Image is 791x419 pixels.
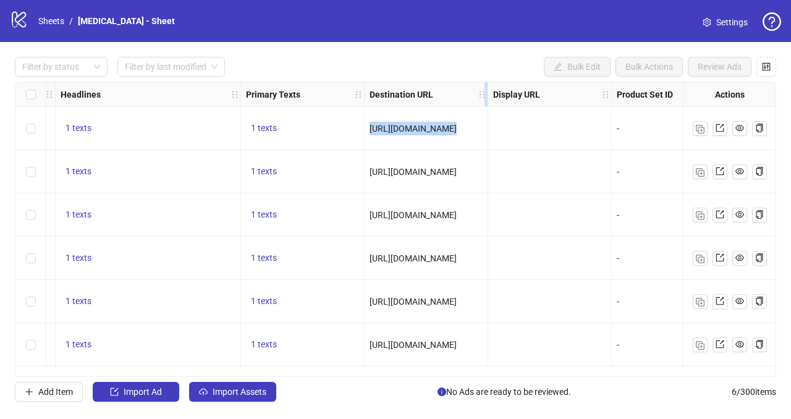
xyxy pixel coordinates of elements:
[251,209,277,219] span: 1 texts
[703,18,711,27] span: setting
[246,337,282,352] button: 1 texts
[735,124,744,132] span: eye
[61,251,96,266] button: 1 texts
[15,382,83,402] button: Add Item
[755,124,764,132] span: copy
[61,164,96,179] button: 1 texts
[15,280,46,323] div: Select row 5
[66,339,91,349] span: 1 texts
[239,90,248,99] span: holder
[61,294,96,309] button: 1 texts
[61,121,96,136] button: 1 texts
[15,107,46,150] div: Select row 1
[617,338,730,352] div: -
[755,210,764,219] span: copy
[735,167,744,176] span: eye
[601,90,610,99] span: holder
[486,90,495,99] span: holder
[199,387,208,396] span: cloud-upload
[617,165,730,179] div: -
[478,90,486,99] span: holder
[361,82,364,106] div: Resize Primary Texts column
[438,385,571,399] span: No Ads are ready to be reviewed.
[61,337,96,352] button: 1 texts
[735,340,744,349] span: eye
[693,294,708,309] button: Duplicate
[370,210,457,220] span: [URL][DOMAIN_NAME]
[696,168,704,177] img: Duplicate
[716,340,724,349] span: export
[617,208,730,222] div: -
[493,88,540,101] strong: Display URL
[54,90,62,99] span: holder
[715,88,745,101] strong: Actions
[69,14,73,28] li: /
[45,90,54,99] span: holder
[36,14,67,28] a: Sheets
[617,122,730,135] div: -
[66,296,91,306] span: 1 texts
[15,82,46,107] div: Select all rows
[15,237,46,280] div: Select row 4
[617,88,673,101] strong: Product Set ID
[693,208,708,222] button: Duplicate
[251,253,277,263] span: 1 texts
[617,295,730,308] div: -
[251,166,277,176] span: 1 texts
[693,121,708,136] button: Duplicate
[66,253,91,263] span: 1 texts
[696,211,704,220] img: Duplicate
[696,125,704,133] img: Duplicate
[755,253,764,262] span: copy
[756,57,776,77] button: Configure table settings
[15,150,46,193] div: Select row 2
[213,387,266,397] span: Import Assets
[189,382,276,402] button: Import Assets
[615,57,683,77] button: Bulk Actions
[755,297,764,305] span: copy
[370,124,457,133] span: [URL][DOMAIN_NAME]
[610,90,619,99] span: holder
[716,15,748,29] span: Settings
[735,253,744,262] span: eye
[696,255,704,263] img: Duplicate
[38,387,73,397] span: Add Item
[246,121,282,136] button: 1 texts
[688,57,751,77] button: Review Ads
[696,341,704,350] img: Duplicate
[246,88,300,101] strong: Primary Texts
[617,252,730,265] div: -
[755,340,764,349] span: copy
[363,90,371,99] span: holder
[735,297,744,305] span: eye
[763,12,781,31] span: question-circle
[246,294,282,309] button: 1 texts
[732,385,776,399] span: 6 / 300 items
[755,167,764,176] span: copy
[438,387,446,396] span: info-circle
[696,298,704,307] img: Duplicate
[544,57,611,77] button: Bulk Edit
[25,387,33,396] span: plus
[231,90,239,99] span: holder
[735,210,744,219] span: eye
[693,251,708,266] button: Duplicate
[75,14,177,28] a: [MEDICAL_DATA] - Sheet
[61,88,101,101] strong: Headlines
[251,339,277,349] span: 1 texts
[716,253,724,262] span: export
[251,123,277,133] span: 1 texts
[370,88,433,101] strong: Destination URL
[66,166,91,176] span: 1 texts
[608,82,611,106] div: Resize Display URL column
[124,387,162,397] span: Import Ad
[15,323,46,366] div: Select row 6
[484,82,488,106] div: Resize Destination URL column
[716,297,724,305] span: export
[61,208,96,222] button: 1 texts
[716,167,724,176] span: export
[246,208,282,222] button: 1 texts
[370,253,457,263] span: [URL][DOMAIN_NAME]
[237,82,240,106] div: Resize Headlines column
[716,124,724,132] span: export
